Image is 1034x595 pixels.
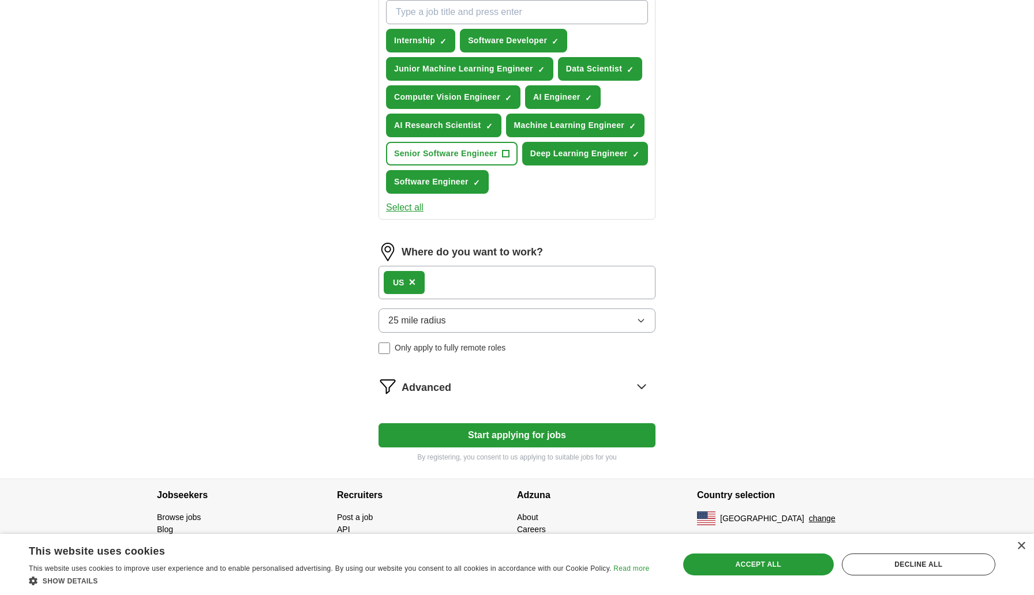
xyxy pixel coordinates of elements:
button: Data Scientist✓ [558,57,643,81]
img: location.png [379,243,397,261]
span: Software Developer [468,35,547,47]
span: ✓ [440,37,447,46]
div: Close [1017,542,1025,551]
button: Senior Software Engineer [386,142,518,165]
span: Internship [394,35,435,47]
span: Junior Machine Learning Engineer [394,63,533,75]
span: [GEOGRAPHIC_DATA] [720,513,804,525]
button: Start applying for jobs [379,423,655,447]
span: ✓ [585,93,592,103]
button: AI Research Scientist✓ [386,114,501,137]
span: ✓ [473,178,480,187]
a: Post a job [337,513,373,522]
label: Where do you want to work? [402,244,543,260]
span: ✓ [552,37,559,46]
span: Advanced [402,380,451,396]
button: Internship✓ [386,29,455,52]
a: About [517,513,538,522]
img: filter [379,377,397,396]
button: × [409,274,415,291]
button: Machine Learning Engineer✓ [506,114,645,137]
a: API [337,525,350,534]
span: Machine Learning Engineer [514,119,625,131]
p: By registering, you consent to us applying to suitable jobs for you [379,452,655,462]
div: This website uses cookies [29,541,620,558]
img: US flag [697,511,715,525]
span: ✓ [629,122,636,131]
span: 25 mile radius [388,314,446,327]
a: Blog [157,525,173,534]
button: Select all [386,201,424,214]
span: Deep Learning Engineer [530,148,628,160]
div: Show details [29,575,649,586]
a: Careers [517,525,546,534]
a: Read more, opens a new window [613,564,649,573]
span: Only apply to fully remote roles [395,342,505,354]
a: Browse jobs [157,513,201,522]
span: Show details [43,577,98,585]
h4: Country selection [697,479,877,511]
button: Deep Learning Engineer✓ [522,142,648,165]
button: change [809,513,836,525]
span: × [409,276,415,288]
span: AI Engineer [533,91,580,103]
button: Software Engineer✓ [386,170,489,194]
input: Only apply to fully remote roles [379,342,390,354]
span: Software Engineer [394,176,469,188]
button: 25 mile radius [379,308,655,333]
button: Software Developer✓ [460,29,567,52]
span: Data Scientist [566,63,623,75]
button: Computer Vision Engineer✓ [386,85,520,109]
span: This website uses cookies to improve user experience and to enable personalised advertising. By u... [29,564,612,573]
span: ✓ [627,65,634,74]
span: AI Research Scientist [394,119,481,131]
button: AI Engineer✓ [525,85,601,109]
span: Senior Software Engineer [394,148,497,160]
span: ✓ [538,65,545,74]
span: Computer Vision Engineer [394,91,500,103]
button: Junior Machine Learning Engineer✓ [386,57,553,81]
span: ✓ [505,93,512,103]
span: ✓ [486,122,493,131]
div: Accept all [683,553,834,575]
div: US [393,277,404,289]
span: ✓ [632,150,639,159]
div: Decline all [842,553,995,575]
